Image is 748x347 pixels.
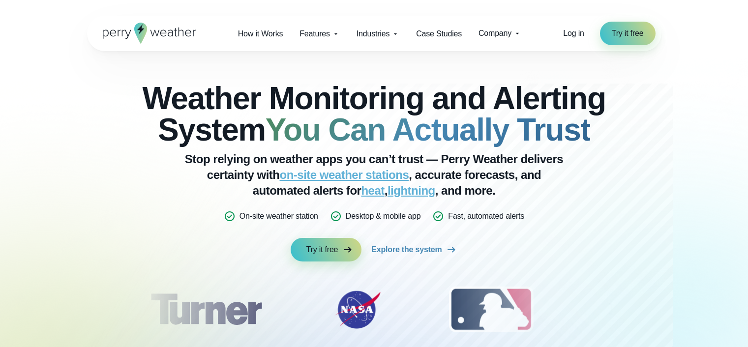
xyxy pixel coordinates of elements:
[239,210,318,222] p: On-site weather station
[136,285,275,334] div: 1 of 12
[299,28,330,40] span: Features
[346,210,421,222] p: Desktop & mobile app
[357,28,389,40] span: Industries
[563,28,584,39] a: Log in
[361,184,384,197] a: heat
[136,83,612,145] h2: Weather Monitoring and Alerting System
[323,285,392,334] div: 2 of 12
[563,29,584,37] span: Log in
[371,238,457,261] a: Explore the system
[136,285,612,339] div: slideshow
[600,22,656,45] a: Try it free
[323,285,392,334] img: NASA.svg
[136,285,275,334] img: Turner-Construction_1.svg
[230,24,292,44] a: How it Works
[448,210,524,222] p: Fast, automated alerts
[388,184,435,197] a: lightning
[439,285,543,334] div: 3 of 12
[371,244,442,256] span: Explore the system
[408,24,470,44] a: Case Studies
[590,285,669,334] img: PGA.svg
[612,28,644,39] span: Try it free
[479,28,511,39] span: Company
[291,238,362,261] a: Try it free
[306,244,338,256] span: Try it free
[266,112,590,147] strong: You Can Actually Trust
[178,151,571,199] p: Stop relying on weather apps you can’t trust — Perry Weather delivers certainty with , accurate f...
[590,285,669,334] div: 4 of 12
[416,28,462,40] span: Case Studies
[238,28,283,40] span: How it Works
[280,168,409,181] a: on-site weather stations
[439,285,543,334] img: MLB.svg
